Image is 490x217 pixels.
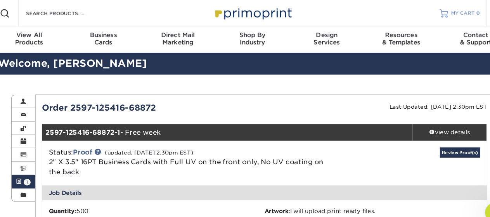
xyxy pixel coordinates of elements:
[47,174,466,188] div: Job Details
[432,9,454,16] span: MY CART
[48,139,326,167] div: Status:
[350,30,420,43] div: & Templates
[280,25,350,50] a: DesignServices
[420,30,490,36] span: Contact
[396,117,466,132] a: view details
[76,139,94,147] a: Proof
[280,30,350,36] span: Design
[280,30,350,43] div: Services
[210,30,280,43] div: Industry
[105,205,116,212] span: N/A
[350,25,420,50] a: Resources& Templates
[50,121,121,128] strong: 2597-125416-68872-1
[256,205,459,212] li: $42.00
[54,149,312,165] a: 2" X 3.5" 16PT Business Cards with Full UV on the front only, No UV coating on the back
[41,95,256,107] div: Order 2597-125416-68872
[210,25,280,50] a: Shop ByIndustry
[70,30,140,36] span: Business
[70,30,140,43] div: Cards
[455,10,459,15] span: 0
[350,30,420,36] span: Resources
[420,25,490,50] a: Contact& Support
[47,117,396,132] div: - Free week
[54,194,256,202] li: 500
[256,205,295,212] strong: Product Cost:
[420,30,490,43] div: & Support
[210,30,280,36] span: Shop By
[396,121,466,128] div: view details
[54,195,80,201] strong: Quantity:
[30,168,36,174] span: 1
[480,191,486,197] span: 1
[54,205,104,212] strong: Tracking Number:
[106,141,189,146] small: (updated: [DATE] 2:30pm EST)
[140,30,210,43] div: Marketing
[256,195,280,201] strong: Artwork:
[206,4,284,21] img: Primoprint
[256,194,459,202] li: I will upload print ready files.
[421,139,459,148] a: Review Proof(s)
[140,25,210,50] a: Direct MailMarketing
[19,165,41,177] a: 1
[464,191,482,209] iframe: Intercom live chat
[31,8,107,17] input: SEARCH PRODUCTS.....
[140,30,210,36] span: Direct Mail
[70,25,140,50] a: BusinessCards
[374,97,466,103] small: Last Updated: [DATE] 2:30pm EST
